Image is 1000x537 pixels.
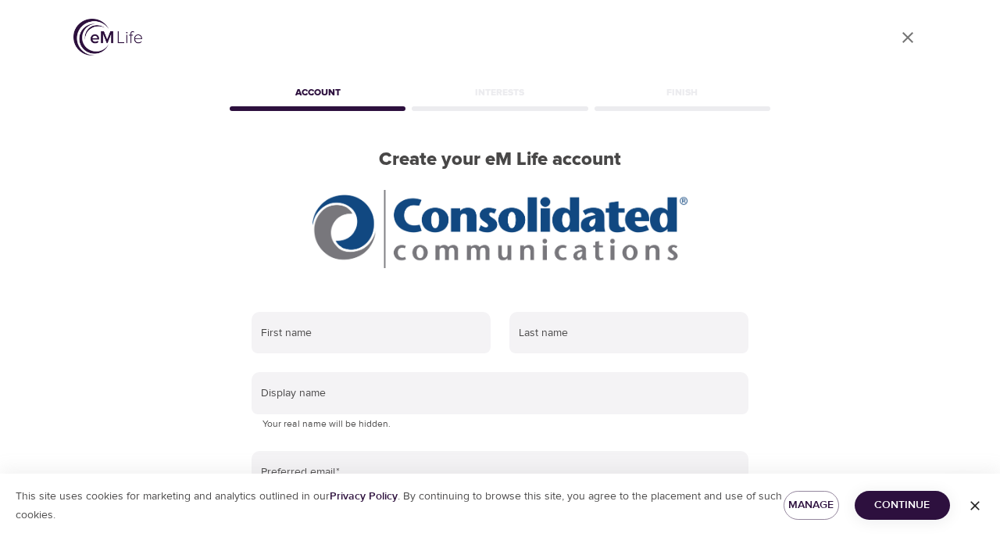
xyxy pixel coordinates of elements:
a: Privacy Policy [330,489,398,503]
span: Manage [796,496,827,515]
h2: Create your eM Life account [227,149,773,171]
img: logo [73,19,142,55]
img: CCI%20logo_rgb_hr.jpg [312,190,687,268]
button: Continue [855,491,950,520]
span: Continue [867,496,937,515]
button: Manage [784,491,839,520]
a: close [889,19,927,56]
p: Your real name will be hidden. [262,417,737,432]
